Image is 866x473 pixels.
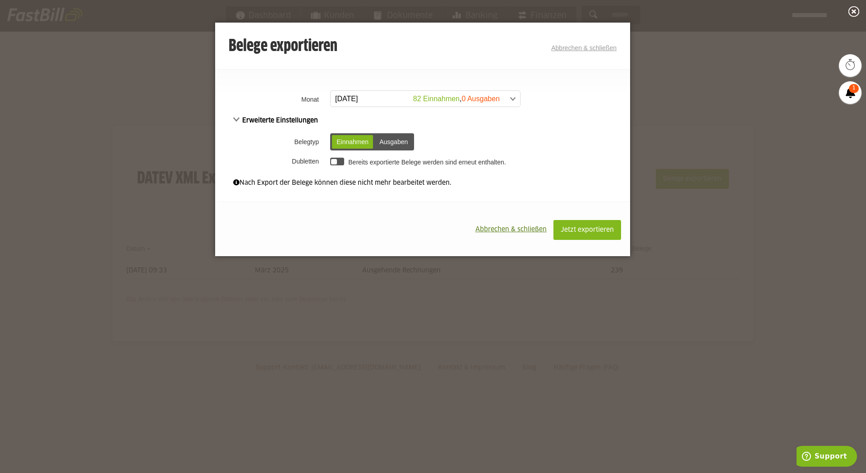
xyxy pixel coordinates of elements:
[475,226,547,233] span: Abbrechen & schließen
[229,37,337,56] h3: Belege exportieren
[332,135,373,149] div: Einnahmen
[233,178,612,188] div: Nach Export der Belege können diese nicht mehr bearbeitet werden.
[849,84,859,93] span: 1
[561,227,614,233] span: Jetzt exportieren
[797,446,857,468] iframe: Öffnet ein Widget, in dem Sie weitere Informationen finden
[551,44,617,52] a: Abbrechen & schließen
[839,81,861,104] a: 1
[348,159,506,166] label: Bereits exportierte Belege werden sind erneut enthalten.
[215,154,328,169] th: Dubletten
[233,117,318,124] span: Erweiterte Einstellungen
[215,88,328,111] th: Monat
[553,220,621,240] button: Jetzt exportieren
[215,130,328,154] th: Belegtyp
[469,220,553,239] button: Abbrechen & schließen
[375,135,412,149] div: Ausgaben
